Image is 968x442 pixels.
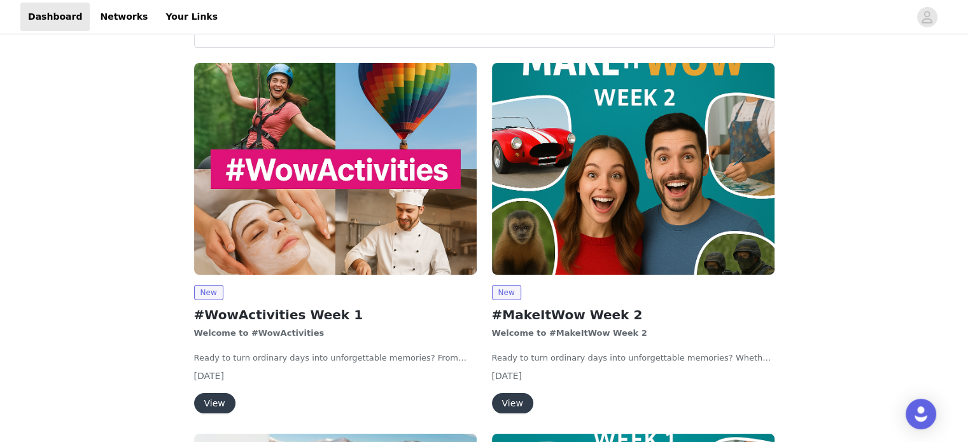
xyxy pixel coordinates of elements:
[492,371,522,381] span: [DATE]
[492,305,775,324] h2: #MakeItWow Week 2
[92,3,155,31] a: Networks
[194,63,477,275] img: wowcher.co.uk
[194,305,477,324] h2: #WowActivities Week 1
[158,3,225,31] a: Your Links
[492,399,533,408] a: View
[492,63,775,275] img: wowcher.co.uk
[194,352,477,364] p: Ready to turn ordinary days into unforgettable memories? From heart-pumping adventures to relaxin...
[492,285,521,300] span: New
[492,328,647,338] strong: Welcome to #MakeItWow Week 2
[194,328,325,338] strong: Welcome to #WowActivities
[492,393,533,413] button: View
[194,393,235,413] button: View
[194,285,223,300] span: New
[194,371,224,381] span: [DATE]
[194,399,235,408] a: View
[906,399,936,429] div: Open Intercom Messenger
[492,352,775,364] p: Ready to turn ordinary days into unforgettable memories? Whether you’re chasing thrills, enjoying...
[921,7,933,27] div: avatar
[20,3,90,31] a: Dashboard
